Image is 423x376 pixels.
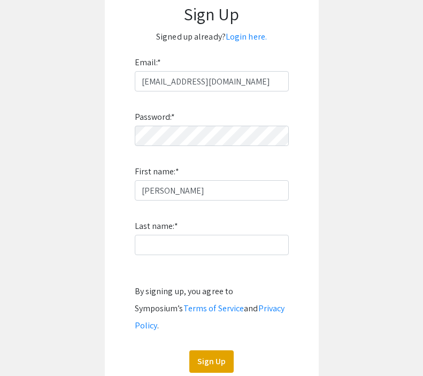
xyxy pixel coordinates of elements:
[8,328,45,368] iframe: Chat
[116,28,308,45] p: Signed up already?
[135,109,175,126] label: Password:
[135,54,161,71] label: Email:
[226,31,267,42] a: Login here.
[116,4,308,24] h1: Sign Up
[183,303,244,314] a: Terms of Service
[135,163,179,180] label: First name:
[189,350,234,373] button: Sign Up
[135,218,178,235] label: Last name:
[135,283,289,334] div: By signing up, you agree to Symposium’s and .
